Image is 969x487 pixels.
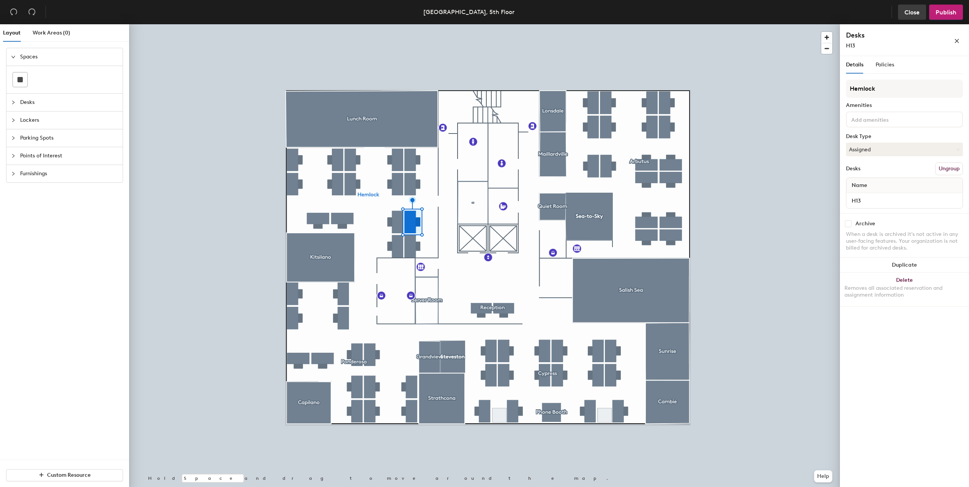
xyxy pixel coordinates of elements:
[11,118,16,123] span: collapsed
[846,61,863,68] span: Details
[11,136,16,140] span: collapsed
[954,38,960,44] span: close
[20,129,118,147] span: Parking Spots
[20,112,118,129] span: Lockers
[846,30,930,40] h4: Desks
[929,5,963,20] button: Publish
[855,221,875,227] div: Archive
[10,8,17,16] span: undo
[20,94,118,111] span: Desks
[846,42,855,49] span: H13
[898,5,926,20] button: Close
[846,102,963,108] div: Amenities
[20,48,118,66] span: Spaces
[846,134,963,140] div: Desk Type
[11,171,16,176] span: collapsed
[846,143,963,156] button: Assigned
[848,179,871,192] span: Name
[20,165,118,182] span: Furnishings
[846,166,860,172] div: Desks
[844,285,964,298] div: Removes all associated reservation and assignment information
[6,5,21,20] button: Undo (⌘ + Z)
[11,154,16,158] span: collapsed
[876,61,894,68] span: Policies
[47,472,91,478] span: Custom Resource
[840,273,969,306] button: DeleteRemoves all associated reservation and assignment information
[936,9,956,16] span: Publish
[33,30,70,36] span: Work Areas (0)
[850,115,918,124] input: Add amenities
[814,470,832,482] button: Help
[904,9,920,16] span: Close
[24,5,39,20] button: Redo (⌘ + ⇧ + Z)
[848,195,961,206] input: Unnamed desk
[935,162,963,175] button: Ungroup
[6,469,123,481] button: Custom Resource
[11,100,16,105] span: collapsed
[3,30,21,36] span: Layout
[846,231,963,251] div: When a desk is archived it's not active in any user-facing features. Your organization is not bil...
[840,258,969,273] button: Duplicate
[423,7,514,17] div: [GEOGRAPHIC_DATA], 5th Floor
[20,147,118,165] span: Points of Interest
[11,55,16,59] span: expanded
